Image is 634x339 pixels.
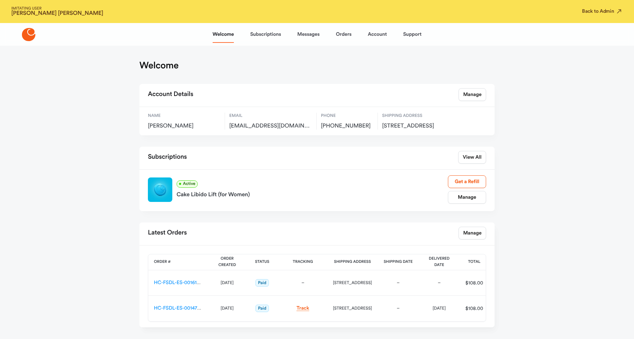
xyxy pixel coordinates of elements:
div: – [284,279,322,287]
a: Orders [336,26,351,43]
a: Welcome [213,26,234,43]
h1: Welcome [139,60,179,71]
div: [STREET_ADDRESS] [333,279,372,287]
span: Edowns100@bellsouth.net [229,123,312,130]
th: Shipping Date [377,254,419,270]
a: View All [458,151,486,164]
a: Subscriptions [250,26,281,43]
strong: [PERSON_NAME] [PERSON_NAME] [11,11,103,16]
a: HC-FSDL-ES-00161358 [154,280,205,285]
a: Messages [297,26,319,43]
th: Status [246,254,278,270]
a: Manage [448,191,486,204]
span: IMITATING USER [11,7,103,11]
th: Shipping Address [327,254,377,270]
th: Order Created [208,254,246,270]
a: Manage [459,88,486,101]
a: Account [368,26,387,43]
div: – [424,279,454,287]
th: Delivered Date [419,254,460,270]
span: Name [148,113,220,119]
span: Paid [255,279,269,287]
div: $108.00 [462,279,486,287]
span: 66 Nw 106 street, Miami, US, 33150 [382,123,458,130]
span: Phone [321,113,373,119]
th: Order # [148,254,208,270]
a: Cake Libido Lift (for Women) [177,188,448,199]
button: Back to Admin [582,8,623,15]
span: Email [229,113,312,119]
th: Tracking [278,254,327,270]
img: Libido Lift Rx [148,177,172,202]
a: HC-FSDL-ES-00147338 [154,306,206,311]
th: Total [460,254,489,270]
span: Paid [255,305,269,312]
a: Support [403,26,421,43]
h2: Subscriptions [148,151,187,164]
div: [STREET_ADDRESS] [333,305,372,312]
div: [DATE] [214,279,240,287]
h2: Latest Orders [148,227,187,239]
div: $108.00 [462,305,486,312]
div: [DATE] [424,305,454,312]
div: – [383,305,413,312]
a: Manage [459,227,486,239]
div: – [383,279,413,287]
span: Shipping Address [382,113,458,119]
span: [PHONE_NUMBER] [321,123,373,130]
a: Get a Refill [448,175,486,188]
h2: Account Details [148,88,193,101]
span: Active [177,180,198,188]
a: Track [296,306,309,311]
div: [DATE] [214,305,240,312]
span: [PERSON_NAME] [148,123,220,130]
